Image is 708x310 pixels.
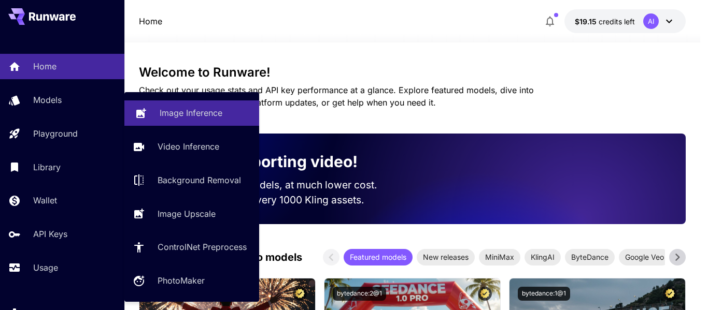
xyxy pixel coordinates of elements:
[124,100,259,126] a: Image Inference
[139,15,162,27] p: Home
[139,65,686,80] h3: Welcome to Runware!
[33,228,67,240] p: API Keys
[155,178,396,193] p: Run the best video models, at much lower cost.
[575,17,599,26] span: $19.15
[575,16,635,27] div: $19.1535
[663,287,677,301] button: Certified Model – Vetted for best performance and includes a commercial license.
[564,9,686,33] button: $19.1535
[160,107,222,119] p: Image Inference
[478,287,492,301] button: Certified Model – Vetted for best performance and includes a commercial license.
[124,168,259,193] a: Background Removal
[124,268,259,293] a: PhotoMaker
[333,287,386,301] button: bytedance:2@1
[155,193,396,208] p: Save up to $500 for every 1000 Kling assets.
[293,287,307,301] button: Certified Model – Vetted for best performance and includes a commercial license.
[33,161,61,173] p: Library
[33,60,56,72] p: Home
[479,252,520,262] span: MiniMax
[158,174,241,186] p: Background Removal
[518,287,570,301] button: bytedance:1@1
[619,252,670,262] span: Google Veo
[158,241,247,253] p: ControlNet Preprocess
[599,17,635,26] span: credits left
[124,234,259,260] a: ControlNet Preprocess
[139,15,162,27] nav: breadcrumb
[33,94,62,106] p: Models
[124,201,259,226] a: Image Upscale
[344,252,413,262] span: Featured models
[139,85,534,108] span: Check out your usage stats and API key performance at a glance. Explore featured models, dive int...
[525,252,561,262] span: KlingAI
[417,252,475,262] span: New releases
[185,150,358,173] p: Now supporting video!
[643,13,659,29] div: AI
[124,134,259,159] a: Video Inference
[565,252,615,262] span: ByteDance
[33,127,78,140] p: Playground
[33,194,57,206] p: Wallet
[158,208,216,220] p: Image Upscale
[33,261,58,274] p: Usage
[158,140,219,153] p: Video Inference
[158,274,205,287] p: PhotoMaker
